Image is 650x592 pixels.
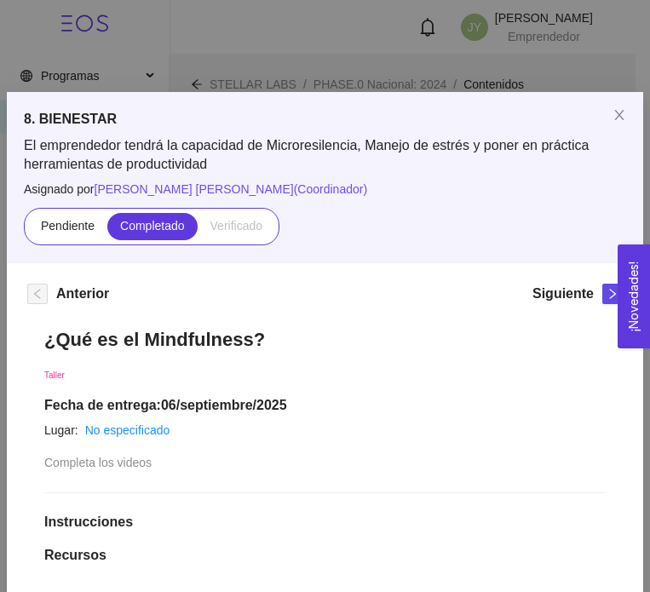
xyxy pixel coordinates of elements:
button: Close [595,92,643,140]
h1: Instrucciones [44,514,606,531]
span: Completado [120,219,185,233]
span: [PERSON_NAME] [PERSON_NAME] ( Coordinador ) [95,182,368,196]
h5: Anterior [56,284,109,304]
span: Completa los videos [44,456,152,469]
article: Lugar: [44,421,78,440]
span: Asignado por [24,180,626,198]
h1: ¿Qué es el Mindfulness? [44,328,606,351]
span: close [613,108,626,122]
span: right [603,288,622,300]
h5: Siguiente [532,284,594,304]
span: Verificado [210,219,262,233]
h1: Recursos [44,547,606,564]
span: El emprendedor tendrá la capacidad de Microresilencia, Manejo de estrés y poner en práctica herra... [24,136,626,174]
button: Open Feedback Widget [618,244,650,348]
button: right [602,284,623,304]
span: Taller [44,371,65,380]
button: left [27,284,48,304]
span: Pendiente [41,219,95,233]
h5: 8. BIENESTAR [24,109,626,129]
a: No especificado [85,423,170,437]
h1: Fecha de entrega: 06/septiembre/2025 [44,397,606,414]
